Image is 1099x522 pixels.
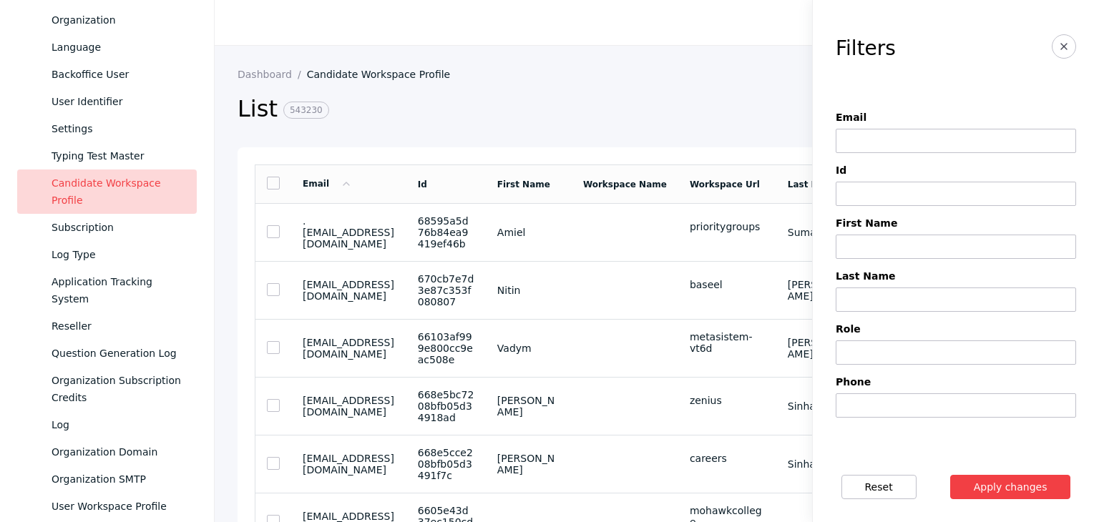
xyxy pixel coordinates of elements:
a: Typing Test Master [17,142,197,169]
a: Last Name [788,179,839,189]
div: prioritygroups [690,221,765,232]
section: 668e5cce208bfb05d3491f7c [418,447,474,481]
a: Id [418,179,427,189]
section: Sumayao [788,227,850,238]
section: .[EMAIL_ADDRESS][DOMAIN_NAME] [303,215,395,250]
div: Reseller [52,317,185,335]
a: Email [303,179,352,189]
div: Organization Domain [52,443,185,461]
a: Language [17,34,197,61]
div: careers [690,453,765,464]
a: Organization Domain [17,438,197,466]
a: First Name [497,179,550,189]
a: Settings [17,115,197,142]
div: Language [52,39,185,56]
div: Settings [52,120,185,137]
section: Sinha [788,400,850,412]
section: [EMAIL_ADDRESS][DOMAIN_NAME] [303,337,395,360]
h3: Filters [836,37,896,60]
div: Candidate Workspace Profile [52,174,185,209]
section: [PERSON_NAME] [497,395,560,418]
section: [EMAIL_ADDRESS][DOMAIN_NAME] [303,395,395,418]
section: 66103af999e800cc9eac508e [418,331,474,365]
div: User Workspace Profile [52,498,185,515]
section: Amiel [497,227,560,238]
section: [EMAIL_ADDRESS][DOMAIN_NAME] [303,453,395,476]
section: [PERSON_NAME] [788,337,850,360]
div: Typing Test Master [52,147,185,164]
section: [PERSON_NAME] [497,453,560,476]
label: Phone [836,376,1076,388]
div: Question Generation Log [52,345,185,362]
a: Organization SMTP [17,466,197,493]
label: Last Name [836,270,1076,282]
a: User Workspace Profile [17,493,197,520]
a: Candidate Workspace Profile [307,69,462,80]
section: Sinha [788,458,850,470]
section: Vadym [497,343,560,354]
a: Log [17,411,197,438]
div: zenius [690,395,765,406]
a: Application Tracking System [17,268,197,312]
label: Id [836,164,1076,176]
td: Workspace Name [572,165,678,204]
a: Subscription [17,214,197,241]
a: Organization [17,6,197,34]
label: Email [836,112,1076,123]
h2: List [238,94,854,124]
div: Application Tracking System [52,273,185,307]
a: Reseller [17,312,197,340]
div: Log Type [52,246,185,263]
div: Organization Subscription Credits [52,372,185,406]
a: Question Generation Log [17,340,197,367]
td: Workspace Url [678,165,776,204]
a: User Identifier [17,88,197,115]
section: [PERSON_NAME] [788,279,850,302]
button: Apply changes [950,475,1071,499]
div: Organization SMTP [52,471,185,488]
section: 668e5bc7208bfb05d34918ad [418,389,474,423]
label: First Name [836,217,1076,229]
div: Log [52,416,185,433]
section: Nitin [497,285,560,296]
div: metasistem-vt6d [690,331,765,354]
section: [EMAIL_ADDRESS][DOMAIN_NAME] [303,279,395,302]
div: Subscription [52,219,185,236]
label: Role [836,323,1076,335]
button: Reset [841,475,917,499]
a: Dashboard [238,69,307,80]
div: Backoffice User [52,66,185,83]
span: 543230 [283,102,329,119]
section: 670cb7e7d3e87c353f080807 [418,273,474,307]
div: User Identifier [52,93,185,110]
div: Organization [52,11,185,29]
a: Log Type [17,241,197,268]
a: Backoffice User [17,61,197,88]
a: Candidate Workspace Profile [17,169,197,214]
section: 68595a5d76b84ea9419ef46b [418,215,474,250]
a: Organization Subscription Credits [17,367,197,411]
div: baseel [690,279,765,290]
